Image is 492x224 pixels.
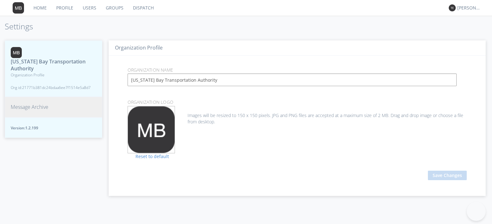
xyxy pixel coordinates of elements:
[123,99,471,106] p: Organization Logo
[5,97,102,117] button: Message Archive
[128,106,175,153] img: 373638.png
[428,171,467,180] button: Save Changes
[115,45,479,51] h3: Organization Profile
[449,4,456,11] img: 373638.png
[11,72,96,78] span: Organization Profile
[11,47,22,58] img: 373638.png
[11,125,96,131] span: Version: 1.2.199
[5,117,102,138] button: Version:1.2.199
[128,153,169,159] a: Reset to default
[128,74,457,86] input: Enter Organization Name
[467,202,486,221] iframe: Toggle Customer Support
[5,40,102,97] button: [US_STATE] Bay Transportation AuthorityOrganization ProfileOrg id:21771b381dc24bdaa6ee7f1514e5a8d7
[457,5,481,11] div: [PERSON_NAME]
[11,58,96,73] span: [US_STATE] Bay Transportation Authority
[11,103,48,111] span: Message Archive
[123,67,471,74] p: Organization Name
[128,106,467,125] div: Images will be resized to 150 x 150 pixels. JPG and PNG files are accepted at a maximum size of 2...
[13,2,24,14] img: 373638.png
[11,85,96,90] span: Org id: 21771b381dc24bdaa6ee7f1514e5a8d7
